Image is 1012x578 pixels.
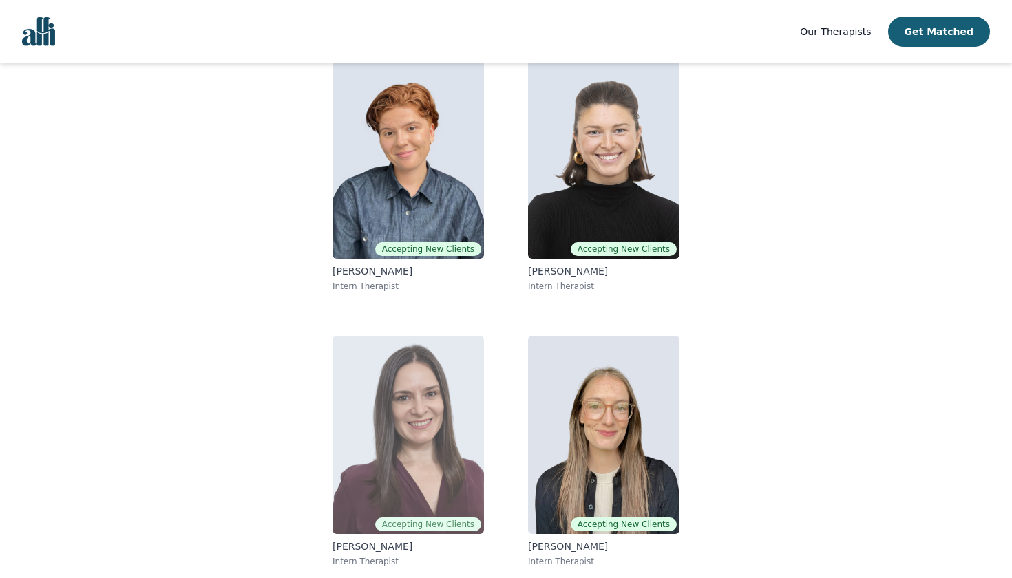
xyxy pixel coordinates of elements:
img: Lorena Krasnai Caprar [333,336,484,534]
span: Accepting New Clients [375,517,481,531]
a: Our Therapists [800,23,871,40]
a: Lorena Krasnai CaprarAccepting New Clients[PERSON_NAME]Intern Therapist [321,325,495,578]
img: Abby Tait [528,61,679,259]
p: [PERSON_NAME] [333,539,484,553]
p: Intern Therapist [528,281,679,292]
p: [PERSON_NAME] [528,264,679,278]
span: Accepting New Clients [571,242,677,256]
img: alli logo [22,17,55,46]
p: [PERSON_NAME] [333,264,484,278]
button: Get Matched [888,17,990,47]
p: Intern Therapist [333,556,484,567]
img: Capri Contreras-De Blasis [333,61,484,259]
span: Accepting New Clients [375,242,481,256]
p: Intern Therapist [333,281,484,292]
a: Holly GunnAccepting New Clients[PERSON_NAME]Intern Therapist [517,325,691,578]
span: Our Therapists [800,26,871,37]
a: Capri Contreras-De BlasisAccepting New Clients[PERSON_NAME]Intern Therapist [321,50,495,303]
span: Accepting New Clients [571,517,677,531]
p: [PERSON_NAME] [528,539,679,553]
a: Abby TaitAccepting New Clients[PERSON_NAME]Intern Therapist [517,50,691,303]
img: Holly Gunn [528,336,679,534]
p: Intern Therapist [528,556,679,567]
